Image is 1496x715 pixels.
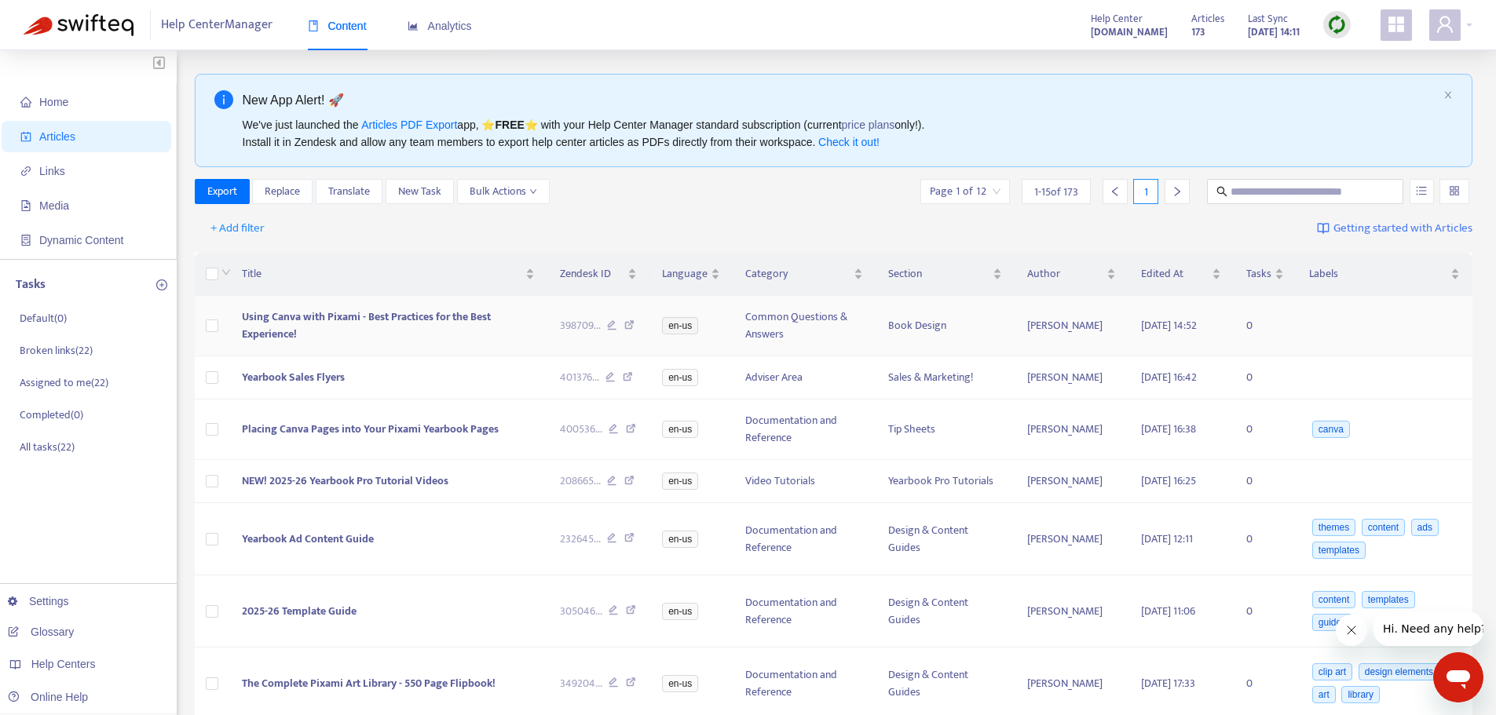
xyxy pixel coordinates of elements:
span: Bulk Actions [470,183,537,200]
iframe: Button to launch messaging window [1433,652,1483,702]
th: Edited At [1128,253,1234,296]
span: Hi. Need any help? [9,11,113,24]
span: en-us [662,421,698,438]
a: Settings [8,595,69,607]
button: Bulk Actionsdown [457,179,550,204]
span: Author [1027,265,1103,283]
p: Completed ( 0 ) [20,407,83,423]
span: 232645 ... [560,531,601,548]
div: New App Alert! 🚀 [243,90,1438,110]
td: [PERSON_NAME] [1015,503,1128,575]
img: image-link [1317,222,1330,235]
span: Articles [39,130,75,143]
a: Articles PDF Export [361,119,457,131]
strong: 173 [1191,24,1205,41]
strong: [DOMAIN_NAME] [1091,24,1168,41]
button: unordered-list [1410,179,1434,204]
span: home [20,97,31,108]
td: Adviser Area [733,356,875,399]
iframe: Close message [1336,615,1367,646]
span: [DATE] 16:25 [1141,472,1196,490]
td: Documentation and Reference [733,503,875,575]
span: Last Sync [1248,10,1288,27]
a: [DOMAIN_NAME] [1091,23,1168,41]
span: guides [1312,614,1352,631]
p: Default ( 0 ) [20,310,67,326]
span: Links [39,165,65,177]
span: Replace [265,183,300,200]
span: Placing Canva Pages into Your Pixami Yearbook Pages [242,420,499,438]
td: Yearbook Pro Tutorials [876,460,1015,503]
td: Design & Content Guides [876,503,1015,575]
b: FREE [495,119,524,131]
span: en-us [662,675,698,692]
span: search [1216,186,1227,197]
th: Tasks [1234,253,1297,296]
span: container [20,235,31,246]
span: canva [1312,421,1350,438]
img: sync.dc5367851b00ba804db3.png [1327,15,1347,35]
th: Language [649,253,733,296]
span: [DATE] 17:33 [1141,674,1195,692]
a: Glossary [8,626,74,638]
span: Export [207,183,237,200]
img: Swifteq [24,14,134,36]
a: price plans [842,119,895,131]
span: Help Centers [31,658,96,670]
a: Getting started with Articles [1317,216,1472,241]
th: Labels [1297,253,1472,296]
p: Tasks [16,275,46,294]
th: Title [229,253,547,296]
span: Language [662,265,708,283]
span: Edited At [1141,265,1209,283]
span: Help Center Manager [161,10,272,40]
div: We've just launched the app, ⭐ ⭐️ with your Help Center Manager standard subscription (current on... [243,116,1438,151]
span: right [1172,186,1183,197]
span: info-circle [214,90,233,109]
td: 0 [1234,460,1297,503]
span: Help Center [1091,10,1143,27]
span: + Add filter [210,219,265,238]
span: Yearbook Sales Flyers [242,368,345,386]
span: unordered-list [1416,185,1427,196]
span: Title [242,265,522,283]
td: Design & Content Guides [876,575,1015,648]
span: Dynamic Content [39,234,123,246]
strong: [DATE] 14:11 [1248,24,1300,41]
span: templates [1362,591,1415,608]
button: Replace [252,179,313,204]
span: appstore [1387,15,1406,34]
td: 0 [1234,399,1297,460]
span: en-us [662,531,698,548]
span: down [221,268,231,277]
span: [DATE] 12:11 [1141,530,1193,548]
td: 0 [1234,356,1297,399]
button: Export [195,179,250,204]
td: Documentation and Reference [733,399,875,460]
td: [PERSON_NAME] [1015,460,1128,503]
td: [PERSON_NAME] [1015,399,1128,460]
span: area-chart [408,20,419,31]
span: Articles [1191,10,1224,27]
span: Media [39,199,69,212]
button: close [1443,90,1453,100]
td: 0 [1234,575,1297,648]
span: en-us [662,472,698,490]
span: content [1312,591,1355,608]
p: All tasks ( 22 ) [20,439,75,455]
td: Sales & Marketing! [876,356,1015,399]
span: Getting started with Articles [1333,220,1472,238]
span: Section [888,265,990,283]
p: Assigned to me ( 22 ) [20,374,108,391]
span: Home [39,96,68,108]
span: en-us [662,369,698,386]
span: [DATE] 16:38 [1141,420,1196,438]
span: close [1443,90,1453,100]
span: en-us [662,603,698,620]
th: Author [1015,253,1128,296]
span: link [20,166,31,177]
button: + Add filter [199,216,276,241]
span: Category [745,265,850,283]
span: book [308,20,319,31]
button: New Task [386,179,454,204]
